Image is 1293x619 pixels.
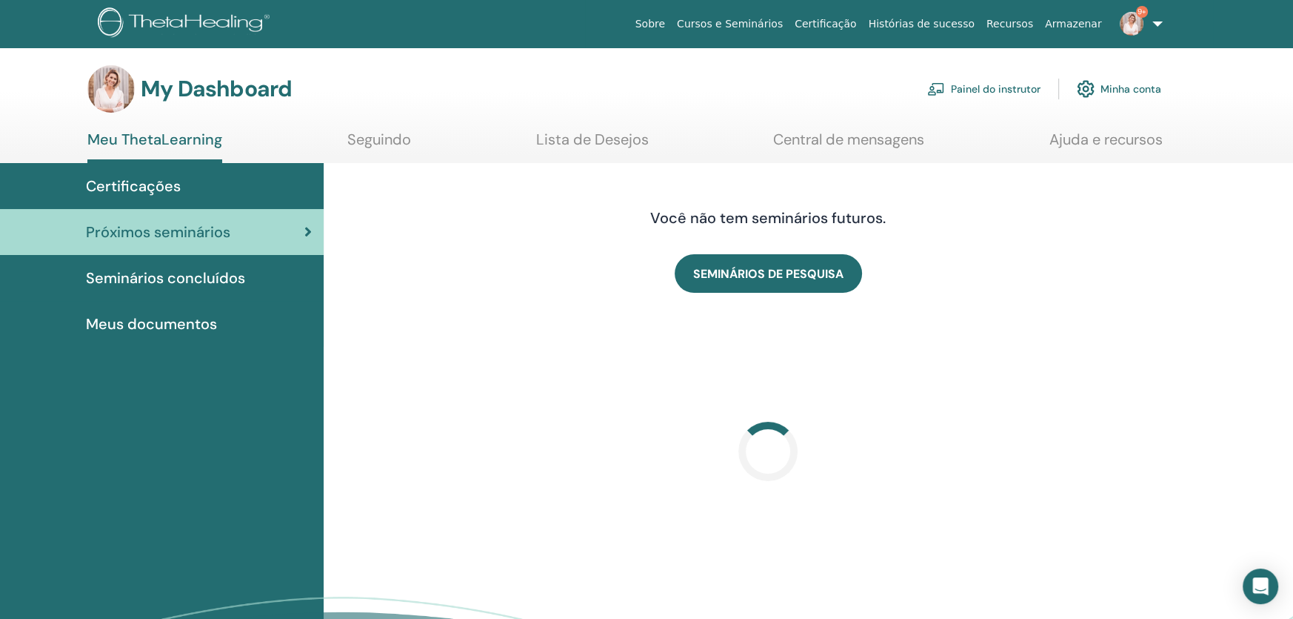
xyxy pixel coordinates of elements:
span: SEMINÁRIOS DE PESQUISA [693,266,843,282]
div: Open Intercom Messenger [1243,569,1278,604]
img: chalkboard-teacher.svg [927,82,945,96]
a: Meu ThetaLearning [87,130,222,163]
img: logo.png [98,7,275,41]
span: Certificações [86,175,181,197]
a: Seguindo [347,130,411,159]
span: 9+ [1136,6,1148,18]
a: Painel do instrutor [927,73,1040,105]
a: Certificação [789,10,862,38]
h4: Você não tem seminários futuros. [535,209,1001,227]
a: Armazenar [1039,10,1107,38]
img: default.jpg [1120,12,1143,36]
a: Central de mensagens [773,130,924,159]
a: Lista de Desejos [536,130,649,159]
a: Recursos [980,10,1039,38]
img: cog.svg [1077,76,1095,102]
a: Cursos e Seminários [671,10,789,38]
a: Sobre [629,10,671,38]
img: default.jpg [87,65,135,113]
span: Meus documentos [86,313,217,335]
a: SEMINÁRIOS DE PESQUISA [675,254,862,293]
h3: My Dashboard [141,76,292,102]
a: Histórias de sucesso [863,10,980,38]
span: Seminários concluídos [86,267,245,289]
span: Próximos seminários [86,221,230,243]
a: Ajuda e recursos [1049,130,1163,159]
a: Minha conta [1077,73,1161,105]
